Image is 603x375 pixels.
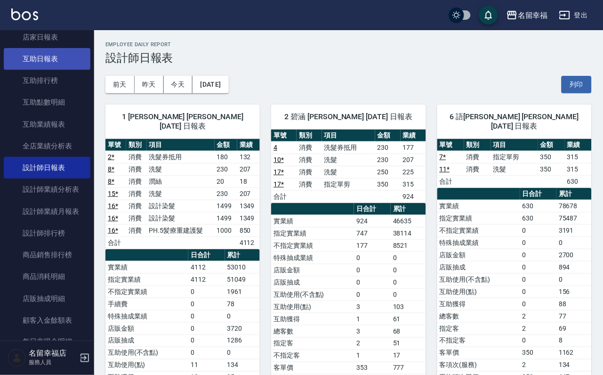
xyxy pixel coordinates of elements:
td: 指定單剪 [491,151,538,163]
td: 3 [354,325,391,337]
a: 設計師業績月報表 [4,201,90,222]
img: Person [8,349,26,367]
td: 特殊抽成業績 [271,252,354,264]
a: 設計師排行榜 [4,222,90,244]
td: 207 [237,163,260,175]
td: 2 [520,359,557,371]
th: 單號 [271,130,297,142]
td: 225 [401,166,426,178]
td: 0 [391,276,426,288]
td: 315 [565,151,592,163]
th: 類別 [126,139,147,151]
td: 互助使用(點) [271,301,354,313]
td: 不指定客 [437,334,520,347]
td: 88 [556,298,592,310]
td: 0 [520,261,557,273]
td: 0 [391,288,426,301]
td: 1499 [215,200,237,212]
td: 0 [520,236,557,249]
a: 設計師業績分析表 [4,179,90,200]
td: 實業績 [437,200,520,212]
td: 洗髮 [491,163,538,175]
h5: 名留幸福店 [29,349,77,359]
td: 177 [354,239,391,252]
td: 0 [225,347,260,359]
td: 0 [520,298,557,310]
td: 78678 [556,200,592,212]
a: 互助排行榜 [4,70,90,91]
td: 店販金額 [437,249,520,261]
td: 3720 [225,322,260,334]
td: 230 [375,154,401,166]
td: 0 [188,310,225,322]
td: 指定實業績 [105,273,188,285]
button: 昨天 [135,76,164,93]
td: 894 [556,261,592,273]
th: 單號 [105,139,126,151]
th: 日合計 [520,188,557,200]
th: 金額 [538,139,565,151]
td: 180 [215,151,237,163]
td: 0 [556,236,592,249]
td: PH.5髪療重建護髮 [147,224,215,236]
td: 46635 [391,215,426,227]
td: 20 [215,175,237,187]
span: 1 [PERSON_NAME] [PERSON_NAME] [DATE] 日報表 [117,112,249,131]
td: 消費 [297,141,322,154]
td: 互助使用(不含點) [271,288,354,301]
td: 消費 [297,166,322,178]
td: 51 [391,337,426,350]
td: 消費 [126,200,147,212]
th: 日合計 [354,203,391,215]
td: 38114 [391,227,426,239]
td: 0 [225,310,260,322]
th: 日合計 [188,249,225,261]
td: 洗髮 [147,187,215,200]
td: 互助使用(不含點) [437,273,520,285]
td: 特殊抽成業績 [105,310,188,322]
td: 315 [401,178,426,190]
td: 2 [520,322,557,334]
td: 總客數 [271,325,354,337]
a: 全店業績分析表 [4,135,90,157]
h3: 設計師日報表 [105,51,592,65]
td: 230 [375,141,401,154]
td: 0 [520,224,557,236]
td: 1000 [215,224,237,236]
td: 互助使用(點) [437,285,520,298]
td: 0 [188,322,225,334]
td: 68 [391,325,426,337]
td: 350 [375,178,401,190]
td: 店販抽成 [437,261,520,273]
td: 洗髮 [322,154,375,166]
img: Logo [11,8,38,20]
td: 350 [538,163,565,175]
td: 0 [520,273,557,285]
td: 924 [354,215,391,227]
td: 0 [188,334,225,347]
a: 設計師日報表 [4,157,90,179]
p: 服務人員 [29,359,77,367]
td: 0 [520,285,557,298]
td: 店販金額 [105,322,188,334]
td: 17 [391,350,426,362]
th: 項目 [491,139,538,151]
a: 店販抽成明細 [4,288,90,310]
td: 指定實業績 [271,227,354,239]
td: 250 [375,166,401,178]
td: 53010 [225,261,260,273]
button: 登出 [555,7,592,24]
th: 累計 [391,203,426,215]
div: 名留幸福 [518,9,548,21]
td: 3 [354,301,391,313]
td: 洗髮 [147,163,215,175]
th: 金額 [375,130,401,142]
th: 業績 [237,139,260,151]
td: 1961 [225,285,260,298]
td: 0 [520,334,557,347]
th: 累計 [556,188,592,200]
td: 11 [188,359,225,371]
td: 51049 [225,273,260,285]
th: 類別 [464,139,491,151]
td: 0 [520,249,557,261]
